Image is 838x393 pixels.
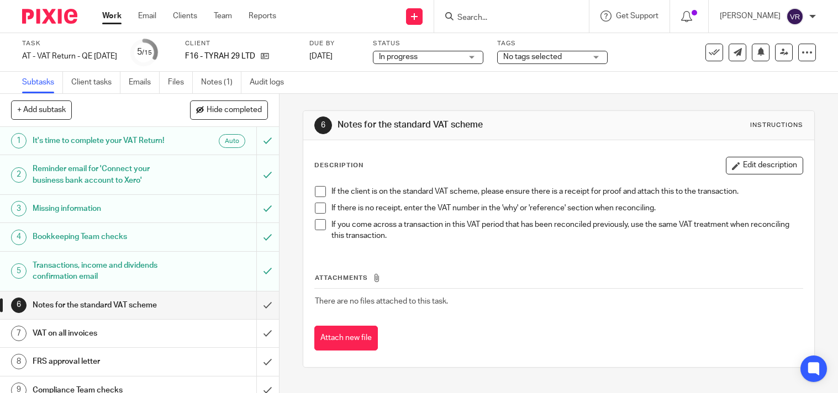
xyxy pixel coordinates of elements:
[33,229,175,245] h1: Bookkeeping Team checks
[22,39,117,48] label: Task
[309,39,359,48] label: Due by
[249,10,276,22] a: Reports
[338,119,582,131] h1: Notes for the standard VAT scheme
[315,298,448,305] span: There are no files attached to this task.
[331,203,803,214] p: If there is no receipt, enter the VAT number in the 'why' or 'reference' section when reconciling.
[11,167,27,183] div: 2
[33,297,175,314] h1: Notes for the standard VAT scheme
[185,39,296,48] label: Client
[102,10,122,22] a: Work
[33,200,175,217] h1: Missing information
[138,10,156,22] a: Email
[22,9,77,24] img: Pixie
[726,157,803,174] button: Edit description
[137,46,152,59] div: 5
[168,72,193,93] a: Files
[11,263,27,279] div: 5
[309,52,333,60] span: [DATE]
[173,10,197,22] a: Clients
[314,326,378,350] button: Attach new file
[129,72,160,93] a: Emails
[331,219,803,242] p: If you come across a transaction in this VAT period that has been reconciled previously, use the ...
[11,201,27,216] div: 3
[22,51,117,62] div: AT - VAT Return - QE 31-08-2025
[750,121,803,130] div: Instructions
[456,13,556,23] input: Search
[33,132,175,149] h1: It's time to complete your VAT Return!
[71,72,120,93] a: Client tasks
[314,161,363,170] p: Description
[33,353,175,370] h1: FRS approval letter
[201,72,241,93] a: Notes (1)
[503,53,562,61] span: No tags selected
[11,230,27,245] div: 4
[314,116,332,134] div: 6
[497,39,608,48] label: Tags
[22,51,117,62] div: AT - VAT Return - QE [DATE]
[250,72,292,93] a: Audit logs
[616,12,658,20] span: Get Support
[315,275,368,281] span: Attachments
[33,325,175,342] h1: VAT on all invoices
[786,8,804,25] img: svg%3E
[185,51,255,62] p: F16 - TYRAH 29 LTD
[11,100,72,119] button: + Add subtask
[373,39,483,48] label: Status
[142,50,152,56] small: /15
[11,354,27,369] div: 8
[214,10,232,22] a: Team
[11,133,27,148] div: 1
[11,326,27,341] div: 7
[720,10,781,22] p: [PERSON_NAME]
[22,72,63,93] a: Subtasks
[379,53,418,61] span: In progress
[11,298,27,313] div: 6
[207,106,262,115] span: Hide completed
[33,161,175,189] h1: Reminder email for 'Connect your business bank account to Xero'
[33,257,175,285] h1: Transactions, income and dividends confirmation email
[331,186,803,197] p: If the client is on the standard VAT scheme, please ensure there is a receipt for proof and attac...
[190,100,268,119] button: Hide completed
[219,134,245,148] div: Auto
